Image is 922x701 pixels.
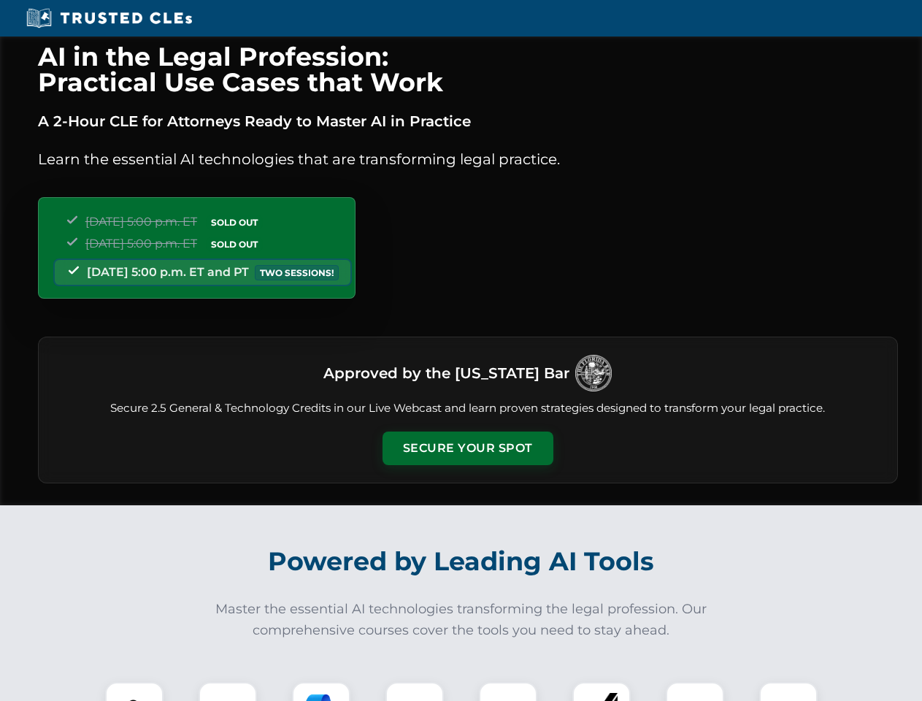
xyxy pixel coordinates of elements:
h3: Approved by the [US_STATE] Bar [323,360,569,386]
p: Master the essential AI technologies transforming the legal profession. Our comprehensive courses... [206,599,717,641]
img: Trusted CLEs [22,7,196,29]
img: Logo [575,355,612,391]
p: Secure 2.5 General & Technology Credits in our Live Webcast and learn proven strategies designed ... [56,400,880,417]
h2: Powered by Leading AI Tools [57,536,866,587]
span: SOLD OUT [206,215,263,230]
p: A 2-Hour CLE for Attorneys Ready to Master AI in Practice [38,110,898,133]
p: Learn the essential AI technologies that are transforming legal practice. [38,148,898,171]
span: [DATE] 5:00 p.m. ET [85,237,197,250]
h1: AI in the Legal Profession: Practical Use Cases that Work [38,44,898,95]
span: [DATE] 5:00 p.m. ET [85,215,197,229]
button: Secure Your Spot [383,432,553,465]
span: SOLD OUT [206,237,263,252]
